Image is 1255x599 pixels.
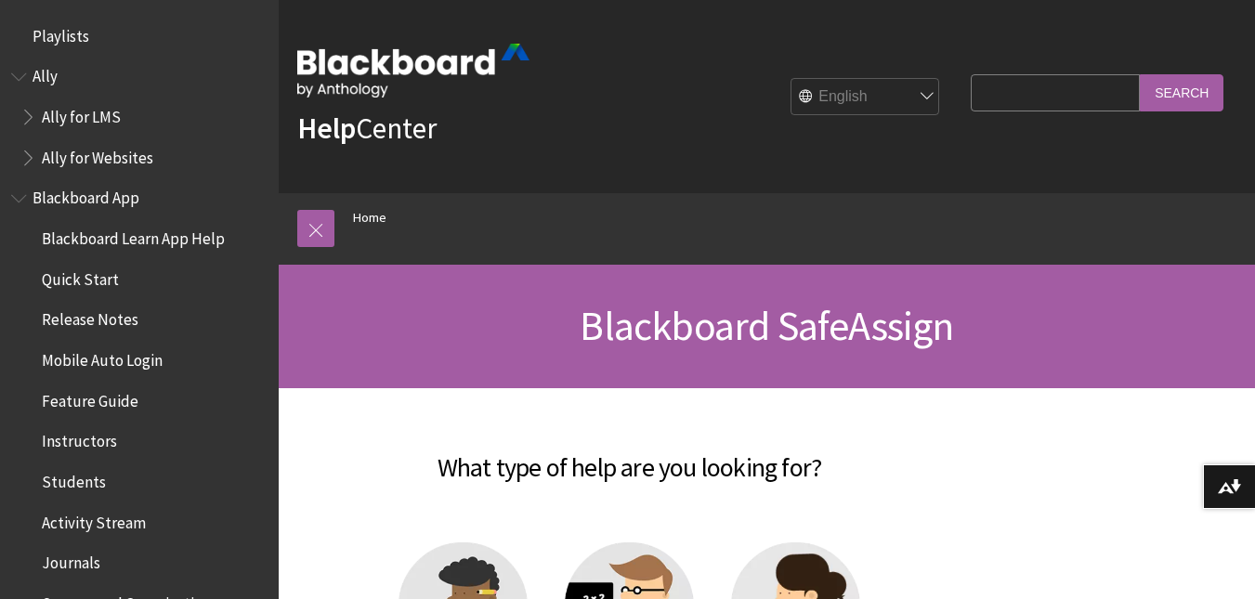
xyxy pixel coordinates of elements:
[580,300,953,351] span: Blackboard SafeAssign
[42,548,100,573] span: Journals
[33,61,58,86] span: Ally
[42,223,225,248] span: Blackboard Learn App Help
[42,305,138,330] span: Release Notes
[33,183,139,208] span: Blackboard App
[42,142,153,167] span: Ally for Websites
[42,101,121,126] span: Ally for LMS
[1140,74,1223,111] input: Search
[42,426,117,451] span: Instructors
[297,44,529,98] img: Blackboard by Anthology
[42,345,163,370] span: Mobile Auto Login
[33,20,89,46] span: Playlists
[791,79,940,116] select: Site Language Selector
[11,61,268,174] nav: Book outline for Anthology Ally Help
[297,110,356,147] strong: Help
[297,425,961,487] h2: What type of help are you looking for?
[42,466,106,491] span: Students
[297,110,437,147] a: HelpCenter
[42,507,146,532] span: Activity Stream
[42,264,119,289] span: Quick Start
[353,206,386,229] a: Home
[11,20,268,52] nav: Book outline for Playlists
[42,385,138,410] span: Feature Guide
